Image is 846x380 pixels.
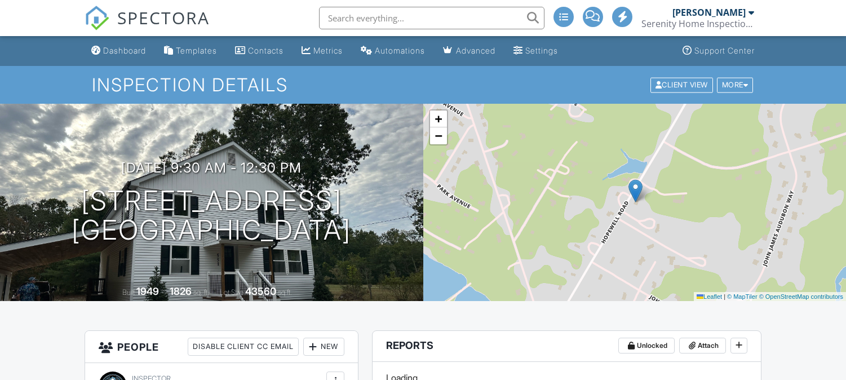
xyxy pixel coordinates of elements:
div: Advanced [456,46,495,55]
a: © OpenStreetMap contributors [759,293,843,300]
a: Leaflet [697,293,722,300]
div: Templates [176,46,217,55]
div: Dashboard [103,46,146,55]
img: Marker [628,179,643,202]
h3: [DATE] 9:30 am - 12:30 pm [121,160,302,175]
span: Lot Size [220,288,243,297]
a: Metrics [297,41,347,61]
h3: People [85,331,358,363]
a: SPECTORA [85,15,210,39]
a: Automations (Advanced) [356,41,429,61]
span: SPECTORA [117,6,210,29]
a: Client View [649,80,716,89]
div: 1826 [170,285,192,297]
a: Zoom out [430,127,447,144]
div: Contacts [248,46,284,55]
a: Advanced [438,41,500,61]
div: More [717,77,754,92]
a: Support Center [678,41,759,61]
h1: Inspection Details [92,75,754,95]
a: Settings [509,41,562,61]
div: Settings [525,46,558,55]
a: Dashboard [87,41,150,61]
input: Search everything... [319,7,544,29]
a: Contacts [231,41,288,61]
div: Support Center [694,46,755,55]
a: © MapTiler [727,293,758,300]
span: − [435,129,442,143]
div: 1949 [136,285,159,297]
span: + [435,112,442,126]
img: The Best Home Inspection Software - Spectora [85,6,109,30]
div: Disable Client CC Email [188,338,299,356]
span: Built [122,288,135,297]
div: Automations [375,46,425,55]
div: [PERSON_NAME] [672,7,746,18]
div: Serenity Home Inspections [641,18,754,29]
div: 43560 [245,285,276,297]
div: Client View [650,77,713,92]
span: sq. ft. [193,288,209,297]
a: Templates [160,41,222,61]
h1: [STREET_ADDRESS] [GEOGRAPHIC_DATA] [72,186,351,246]
span: | [724,293,725,300]
span: sq.ft. [278,288,292,297]
div: New [303,338,344,356]
a: Zoom in [430,111,447,127]
div: Metrics [313,46,343,55]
